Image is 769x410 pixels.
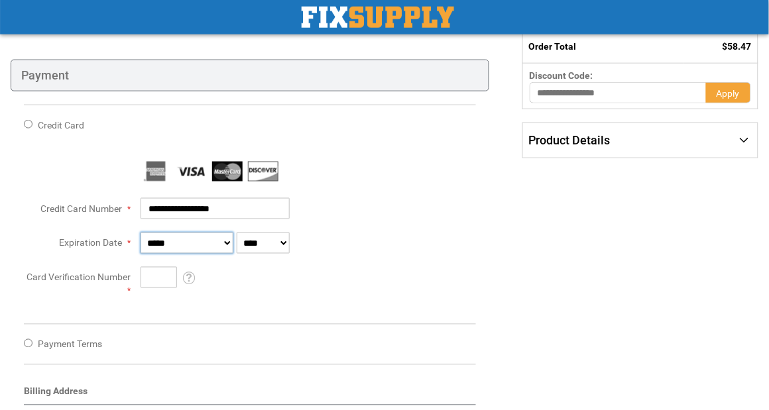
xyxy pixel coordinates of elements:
span: Credit Card Number [40,203,122,214]
button: Apply [706,82,751,103]
img: American Express [141,162,171,181]
span: Card Verification Number [27,272,131,283]
img: MasterCard [212,162,243,181]
a: store logo [302,7,454,28]
img: Fix Industrial Supply [302,7,454,28]
span: Credit Card [38,120,84,130]
span: Discount Code: [530,70,593,81]
span: Product Details [529,133,611,147]
div: Payment [11,60,489,91]
img: Visa [176,162,207,181]
div: Billing Address [24,385,476,405]
img: Discover [248,162,278,181]
span: Payment Terms [38,339,102,350]
span: Expiration Date [59,238,122,248]
span: $58.47 [723,41,752,52]
span: Apply [717,88,740,99]
strong: Order Total [529,41,577,52]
